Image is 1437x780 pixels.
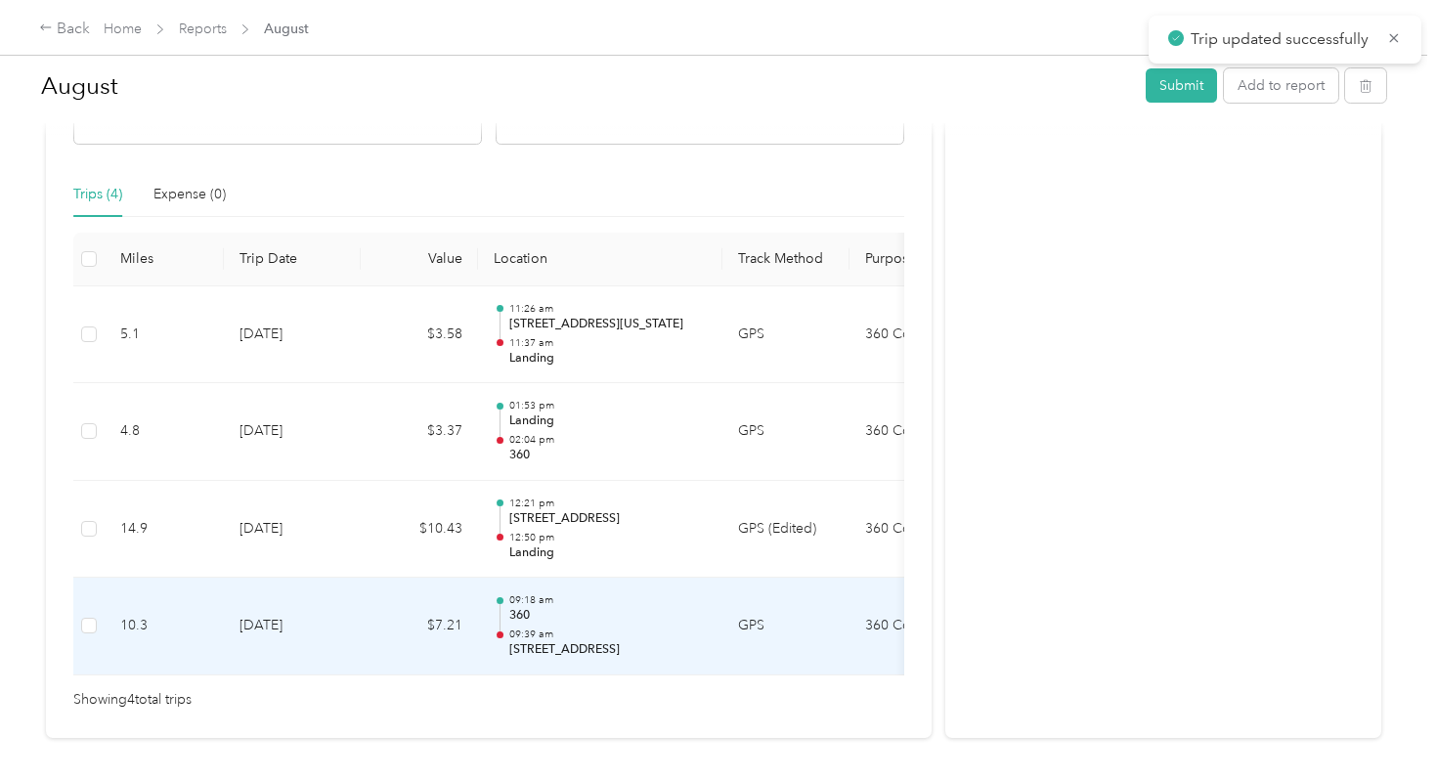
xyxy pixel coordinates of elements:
[849,233,996,286] th: Purpose
[509,447,707,464] p: 360
[722,481,849,579] td: GPS (Edited)
[509,607,707,625] p: 360
[849,286,996,384] td: 360 Community Services
[73,184,122,205] div: Trips (4)
[509,510,707,528] p: [STREET_ADDRESS]
[478,233,722,286] th: Location
[105,383,224,481] td: 4.8
[1191,27,1372,52] p: Trip updated successfully
[105,286,224,384] td: 5.1
[509,531,707,544] p: 12:50 pm
[509,399,707,412] p: 01:53 pm
[361,286,478,384] td: $3.58
[509,350,707,368] p: Landing
[361,578,478,675] td: $7.21
[41,63,1132,109] h1: August
[849,481,996,579] td: 360 Community Services
[105,578,224,675] td: 10.3
[153,184,226,205] div: Expense (0)
[849,578,996,675] td: 360 Community Services
[73,689,192,711] span: Showing 4 total trips
[509,593,707,607] p: 09:18 am
[1146,68,1217,103] button: Submit
[224,481,361,579] td: [DATE]
[1224,68,1338,103] button: Add to report
[509,316,707,333] p: [STREET_ADDRESS][US_STATE]
[224,383,361,481] td: [DATE]
[722,286,849,384] td: GPS
[39,18,90,41] div: Back
[509,336,707,350] p: 11:37 am
[224,233,361,286] th: Trip Date
[509,412,707,430] p: Landing
[509,641,707,659] p: [STREET_ADDRESS]
[722,383,849,481] td: GPS
[361,233,478,286] th: Value
[105,233,224,286] th: Miles
[849,383,996,481] td: 360 Community Services
[179,21,227,37] a: Reports
[722,233,849,286] th: Track Method
[224,286,361,384] td: [DATE]
[105,481,224,579] td: 14.9
[509,433,707,447] p: 02:04 pm
[361,383,478,481] td: $3.37
[1328,671,1437,780] iframe: Everlance-gr Chat Button Frame
[509,628,707,641] p: 09:39 am
[264,19,309,39] span: August
[224,578,361,675] td: [DATE]
[722,578,849,675] td: GPS
[104,21,142,37] a: Home
[509,302,707,316] p: 11:26 am
[509,544,707,562] p: Landing
[509,497,707,510] p: 12:21 pm
[361,481,478,579] td: $10.43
